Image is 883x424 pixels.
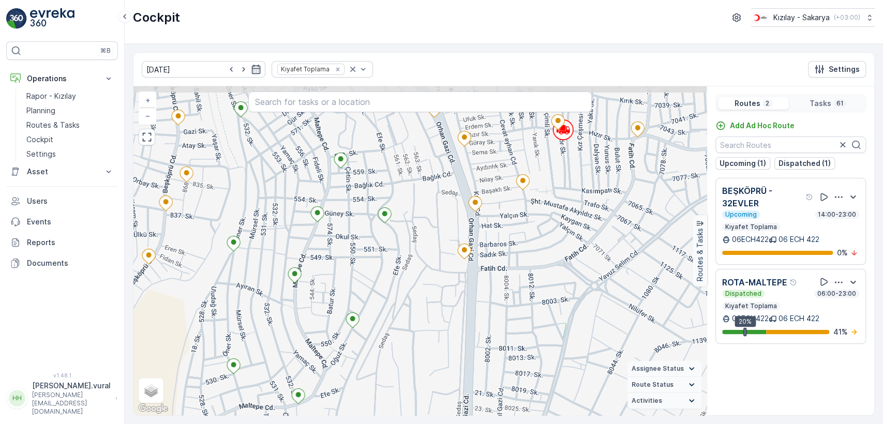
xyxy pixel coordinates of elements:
[627,393,701,409] summary: Activities
[627,377,701,393] summary: Route Status
[26,134,53,145] p: Cockpit
[145,96,150,104] span: +
[30,8,74,29] img: logo_light-DOdMpM7g.png
[32,391,111,416] p: [PERSON_NAME][EMAIL_ADDRESS][DOMAIN_NAME]
[627,361,701,377] summary: Assignee Status
[779,313,819,324] p: 06 ECH 422
[724,290,762,298] p: Dispatched
[720,158,766,169] p: Upcoming (1)
[722,185,803,209] p: BEŞKÖPRÜ - 32EVLER
[140,93,155,108] a: Zoom In
[27,166,97,177] p: Asset
[145,111,151,120] span: −
[22,147,118,161] a: Settings
[834,13,860,22] p: ( +03:00 )
[632,397,662,405] span: Activities
[136,402,170,415] a: Open this area in Google Maps (opens a new window)
[724,223,778,231] p: Kıyafet Toplama
[248,92,592,112] input: Search for tasks or a location
[140,379,162,402] a: Layers
[715,157,770,170] button: Upcoming (1)
[100,47,111,55] p: ⌘B
[26,149,56,159] p: Settings
[142,61,265,78] input: dd/mm/yyyy
[26,91,76,101] p: Rapor - Kızılay
[6,211,118,232] a: Events
[140,108,155,124] a: Zoom Out
[789,278,798,286] div: Help Tooltip Icon
[817,210,857,219] p: 14:00-23:00
[833,327,848,337] p: 41 %
[779,158,831,169] p: Dispatched (1)
[32,381,111,391] p: [PERSON_NAME].vural
[724,302,778,310] p: Kıyafet Toplama
[722,276,787,289] p: ROTA-MALTEPE
[27,217,114,227] p: Events
[805,193,814,201] div: Help Tooltip Icon
[27,258,114,268] p: Documents
[133,9,180,26] p: Cockpit
[779,234,819,245] p: 06 ECH 422
[136,402,170,415] img: Google
[829,64,860,74] p: Settings
[732,313,769,324] p: 06ECH422
[22,103,118,118] a: Planning
[724,210,758,219] p: Upcoming
[751,8,875,27] button: Kızılay - Sakarya(+03:00)
[278,64,331,74] div: Kıyafet Toplama
[695,229,705,282] p: Routes & Tasks
[632,381,674,389] span: Route Status
[837,248,848,258] p: 0 %
[6,232,118,253] a: Reports
[26,120,80,130] p: Routes & Tasks
[715,120,795,131] a: Add Ad Hoc Route
[732,234,769,245] p: 06ECH422
[6,381,118,416] button: HH[PERSON_NAME].vural[PERSON_NAME][EMAIL_ADDRESS][DOMAIN_NAME]
[632,365,684,373] span: Assignee Status
[6,8,27,29] img: logo
[6,191,118,211] a: Users
[835,99,845,108] p: 61
[9,390,25,406] div: HH
[6,253,118,274] a: Documents
[22,89,118,103] a: Rapor - Kızılay
[735,316,756,327] div: 20%
[765,99,770,108] p: 2
[27,196,114,206] p: Users
[773,12,830,23] p: Kızılay - Sakarya
[774,157,835,170] button: Dispatched (1)
[27,237,114,248] p: Reports
[27,73,97,84] p: Operations
[735,98,760,109] p: Routes
[6,161,118,182] button: Asset
[751,12,769,23] img: k%C4%B1z%C4%B1lay_DTAvauz.png
[730,120,795,131] p: Add Ad Hoc Route
[332,65,343,73] div: Remove Kıyafet Toplama
[26,105,55,116] p: Planning
[6,68,118,89] button: Operations
[816,290,857,298] p: 06:00-23:00
[715,137,866,153] input: Search Routes
[6,372,118,378] span: v 1.48.1
[22,132,118,147] a: Cockpit
[22,118,118,132] a: Routes & Tasks
[810,98,831,109] p: Tasks
[808,61,866,78] button: Settings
